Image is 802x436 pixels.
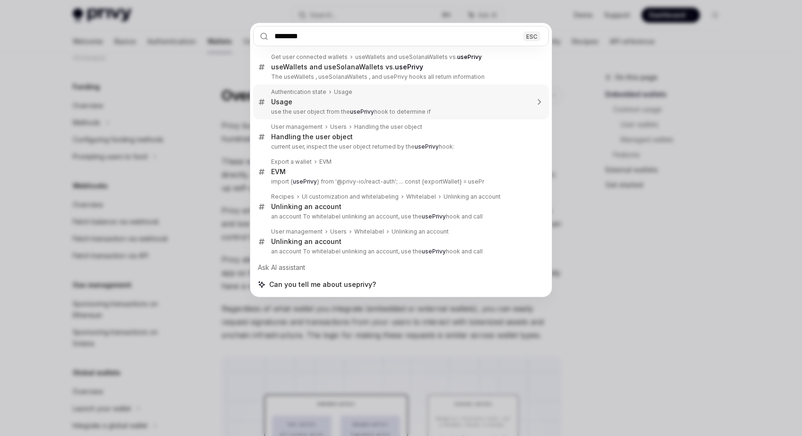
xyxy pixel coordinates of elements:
div: Get user connected wallets [271,53,348,61]
div: User management [271,123,323,131]
p: use the user object from the hook to determine if [271,108,529,116]
div: EVM [319,158,332,166]
div: Usage [334,88,352,96]
p: The useWallets , useSolanaWallets , and usePrivy hooks all return information [271,73,529,81]
div: Handling the user object [354,123,422,131]
div: Unlinking an account [271,237,341,246]
div: ESC [523,31,540,41]
div: Whitelabel [354,228,384,235]
div: Unlinking an account [392,228,449,235]
b: usePrivy [395,63,423,71]
div: useWallets and useSolanaWallets vs. [355,53,482,61]
div: Handling the user object [271,133,353,141]
span: Can you tell me about useprivy? [269,280,376,289]
div: Usage [271,98,292,106]
b: usePrivy [422,213,446,220]
b: usePrivy [350,108,374,115]
div: Whitelabel [406,193,436,201]
div: EVM [271,168,286,176]
p: an account To whitelabel unlinking an account, use the hook and call [271,213,529,220]
p: import { } from '@privy-io/react-auth'; ... const {exportWallet} = usePr [271,178,529,185]
div: User management [271,228,323,235]
p: an account To whitelabel unlinking an account, use the hook and call [271,248,529,255]
div: useWallets and useSolanaWallets vs. [271,63,423,71]
b: usePrivy [415,143,439,150]
b: usePrivy [293,178,317,185]
div: Authentication state [271,88,326,96]
div: Unlinking an account [444,193,501,201]
div: UI customization and whitelabeling [302,193,399,201]
b: usePrivy [422,248,446,255]
p: current user, inspect the user object returned by the hook: [271,143,529,151]
div: Unlinking an account [271,202,341,211]
div: Ask AI assistant [253,259,549,276]
div: Users [330,123,347,131]
div: Export a wallet [271,158,312,166]
b: usePrivy [457,53,482,60]
div: Recipes [271,193,294,201]
div: Users [330,228,347,235]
